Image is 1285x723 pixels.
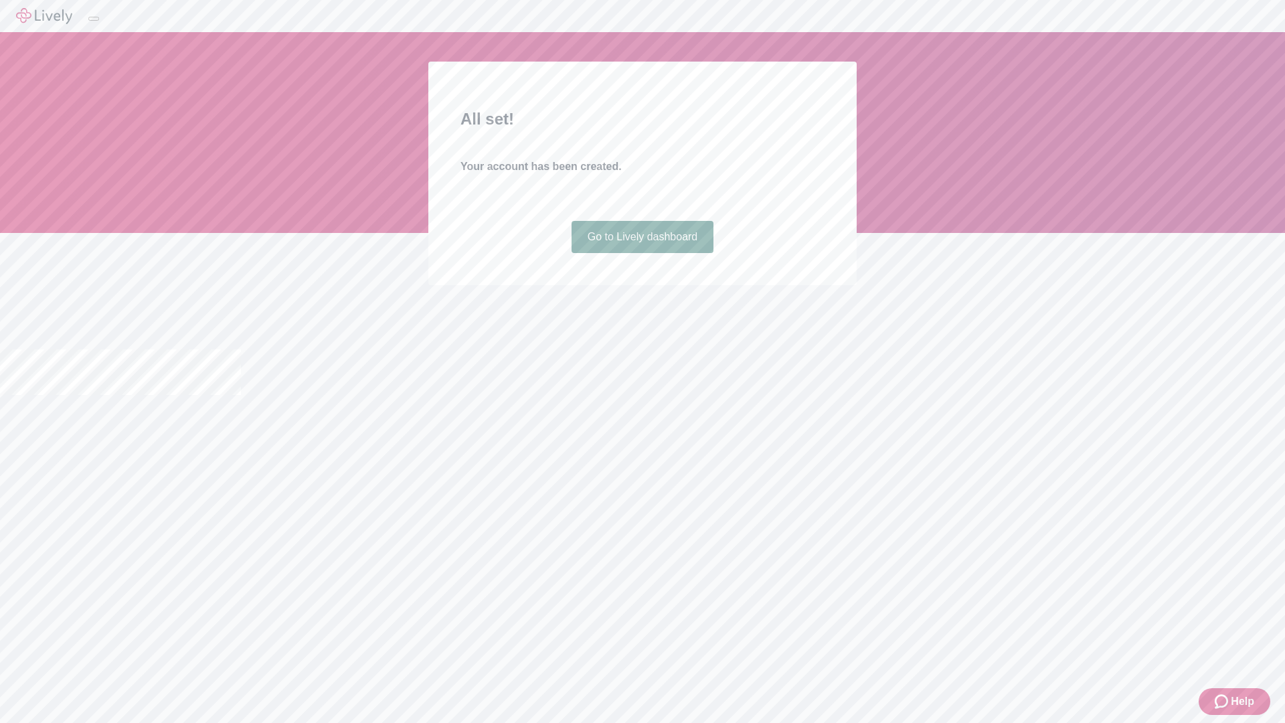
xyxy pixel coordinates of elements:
[460,107,825,131] h2: All set!
[1199,688,1270,715] button: Zendesk support iconHelp
[1215,694,1231,710] svg: Zendesk support icon
[460,159,825,175] h4: Your account has been created.
[88,17,99,21] button: Log out
[16,8,72,24] img: Lively
[1231,694,1254,710] span: Help
[572,221,714,253] a: Go to Lively dashboard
